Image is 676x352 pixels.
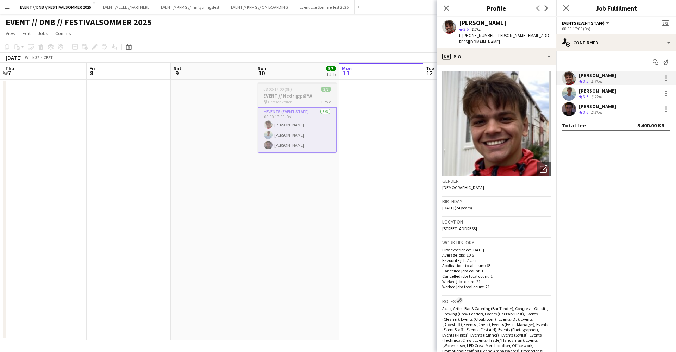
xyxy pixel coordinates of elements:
[637,122,665,129] div: 5 400.00 KR
[44,55,53,60] div: CEST
[5,65,14,71] span: Thu
[442,297,551,304] h3: Roles
[173,69,181,77] span: 9
[579,72,616,78] div: [PERSON_NAME]
[579,88,616,94] div: [PERSON_NAME]
[52,29,74,38] a: Comms
[341,69,352,77] span: 11
[258,82,337,153] app-job-card: 08:00-17:00 (9h)3/3EVENT // Nedrigg ØYA Grefsenkollen1 RoleEvents (Event Staff)3/308:00-17:00 (9h...
[442,263,551,268] p: Applications total count: 63
[88,69,95,77] span: 8
[55,30,71,37] span: Comms
[590,109,603,115] div: 5.3km
[459,33,549,44] span: | [PERSON_NAME][EMAIL_ADDRESS][DOMAIN_NAME]
[23,30,31,37] span: Edit
[174,65,181,71] span: Sat
[6,54,22,61] div: [DATE]
[556,34,676,51] div: Confirmed
[155,0,225,14] button: EVENT // KPMG // Innflytningsfest
[459,20,506,26] div: [PERSON_NAME]
[661,20,670,26] span: 3/3
[590,78,603,84] div: 1.7km
[583,109,588,115] span: 3.6
[562,20,610,26] button: Events (Event Staff)
[442,178,551,184] h3: Gender
[321,87,331,92] span: 3/3
[257,69,266,77] span: 10
[470,26,484,32] span: 1.7km
[562,122,586,129] div: Total fee
[225,0,294,14] button: EVENT // KPMG // ON BOARDING
[442,71,551,176] img: Crew avatar or photo
[35,29,51,38] a: Jobs
[97,0,155,14] button: EVENT // ELLE // PARTNERE
[294,0,355,14] button: Event Elle Sommerfest 2025
[342,65,352,71] span: Mon
[426,65,434,71] span: Tue
[583,78,588,84] span: 3.5
[23,55,41,60] span: Week 32
[442,185,484,190] span: [DEMOGRAPHIC_DATA]
[442,274,551,279] p: Cancelled jobs total count: 1
[6,30,15,37] span: View
[20,29,33,38] a: Edit
[437,48,556,65] div: Bio
[583,94,588,99] span: 3.5
[425,69,434,77] span: 12
[459,33,496,38] span: t. [PHONE_NUMBER]
[562,26,670,31] div: 08:00-17:00 (9h)
[258,107,337,153] app-card-role: Events (Event Staff)3/308:00-17:00 (9h)[PERSON_NAME][PERSON_NAME][PERSON_NAME]
[14,0,97,14] button: EVENT // DNB // FESTIVALSOMMER 2025
[6,17,152,27] h1: EVENT // DNB // FESTIVALSOMMER 2025
[38,30,48,37] span: Jobs
[442,219,551,225] h3: Location
[442,268,551,274] p: Cancelled jobs count: 1
[89,65,95,71] span: Fri
[437,4,556,13] h3: Profile
[326,66,336,71] span: 3/3
[590,94,603,100] div: 3.2km
[442,247,551,252] p: First experience: [DATE]
[3,29,18,38] a: View
[442,226,477,231] span: [STREET_ADDRESS]
[442,252,551,258] p: Average jobs: 10.5
[4,69,14,77] span: 7
[442,284,551,289] p: Worked jobs total count: 21
[562,20,605,26] span: Events (Event Staff)
[258,93,337,99] h3: EVENT // Nedrigg ØYA
[442,279,551,284] p: Worked jobs count: 21
[321,99,331,105] span: 1 Role
[268,99,293,105] span: Grefsenkollen
[579,103,616,109] div: [PERSON_NAME]
[442,198,551,205] h3: Birthday
[537,162,551,176] div: Open photos pop-in
[258,65,266,71] span: Sun
[442,258,551,263] p: Favourite job: Actor
[326,72,336,77] div: 1 Job
[263,87,292,92] span: 08:00-17:00 (9h)
[463,26,469,32] span: 3.5
[556,4,676,13] h3: Job Fulfilment
[442,239,551,246] h3: Work history
[442,205,472,210] span: [DATE] (24 years)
